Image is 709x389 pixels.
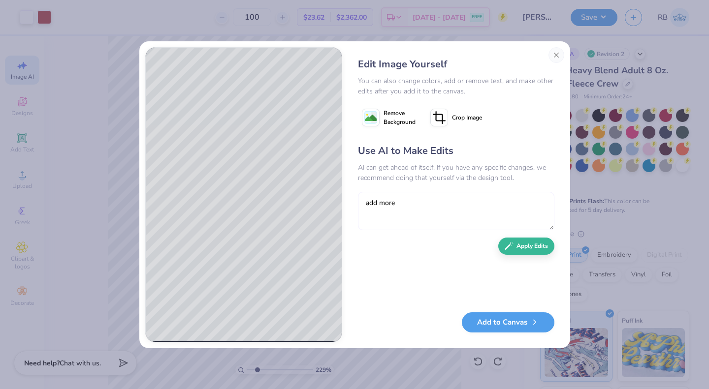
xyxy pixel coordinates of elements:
button: Apply Edits [498,238,554,255]
span: Remove Background [384,109,416,126]
div: Use AI to Make Edits [358,144,554,158]
button: Crop Image [426,105,488,130]
span: Crop Image [452,113,482,122]
div: You can also change colors, add or remove text, and make other edits after you add it to the canvas. [358,76,554,96]
textarea: add more [358,192,554,230]
div: AI can get ahead of itself. If you have any specific changes, we recommend doing that yourself vi... [358,162,554,183]
div: Edit Image Yourself [358,57,554,72]
button: Remove Background [358,105,419,130]
button: Add to Canvas [462,312,554,332]
button: Close [548,47,564,63]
